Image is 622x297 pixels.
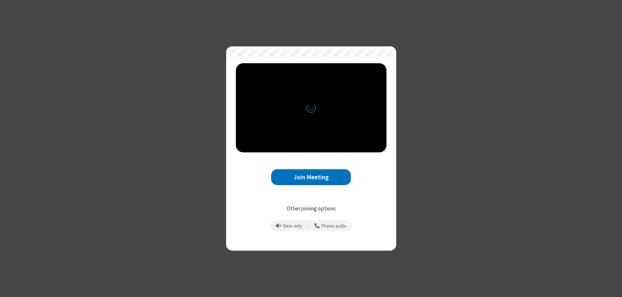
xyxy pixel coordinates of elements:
button: Prevent echo when there is already an active mic and speaker in the room. [273,220,305,231]
button: Join Meeting [271,169,351,185]
span: View only [283,223,302,229]
p: Other joining options [236,205,386,213]
span: | [308,221,309,230]
span: Phone audio [321,223,346,229]
button: Use your phone for mic and speaker while you view the meeting on this device. [312,220,349,231]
